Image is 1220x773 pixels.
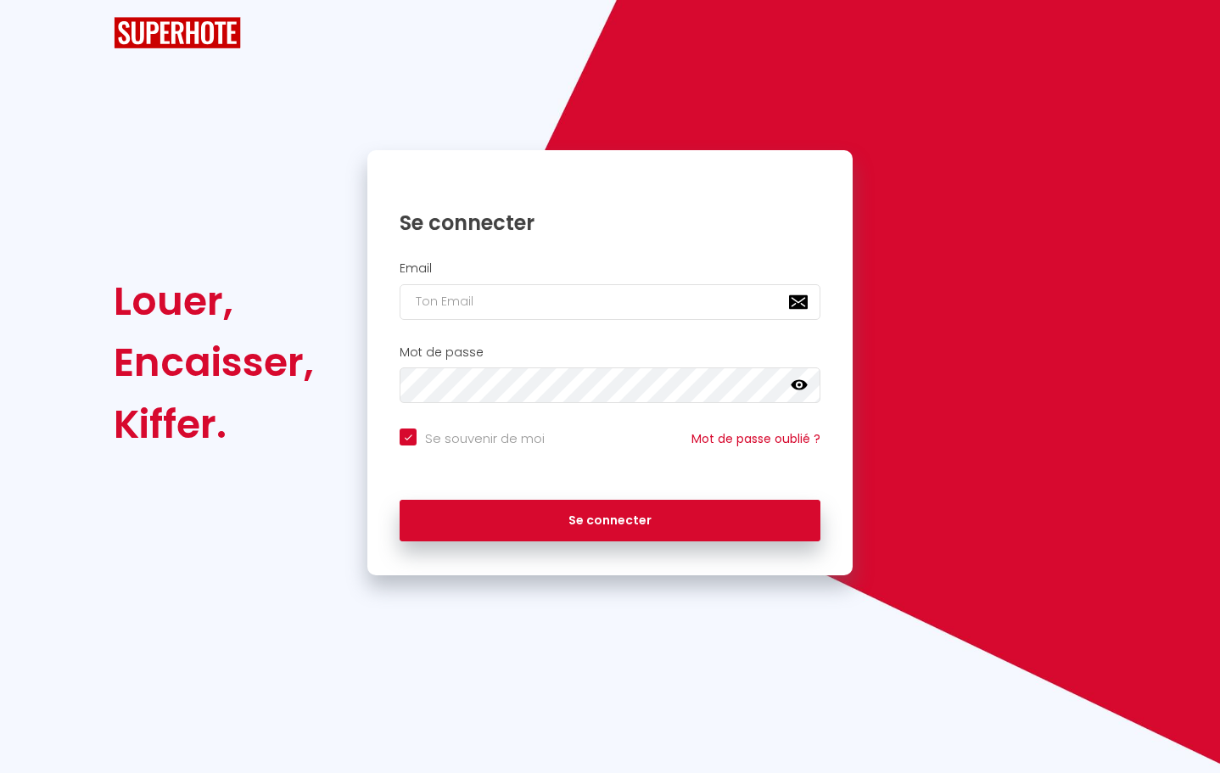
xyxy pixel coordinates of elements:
h2: Mot de passe [400,345,820,360]
a: Mot de passe oublié ? [691,430,820,447]
div: Kiffer. [114,394,314,455]
div: Encaisser, [114,332,314,393]
button: Se connecter [400,500,820,542]
input: Ton Email [400,284,820,320]
h1: Se connecter [400,210,820,236]
div: Louer, [114,271,314,332]
img: SuperHote logo [114,17,241,48]
h2: Email [400,261,820,276]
